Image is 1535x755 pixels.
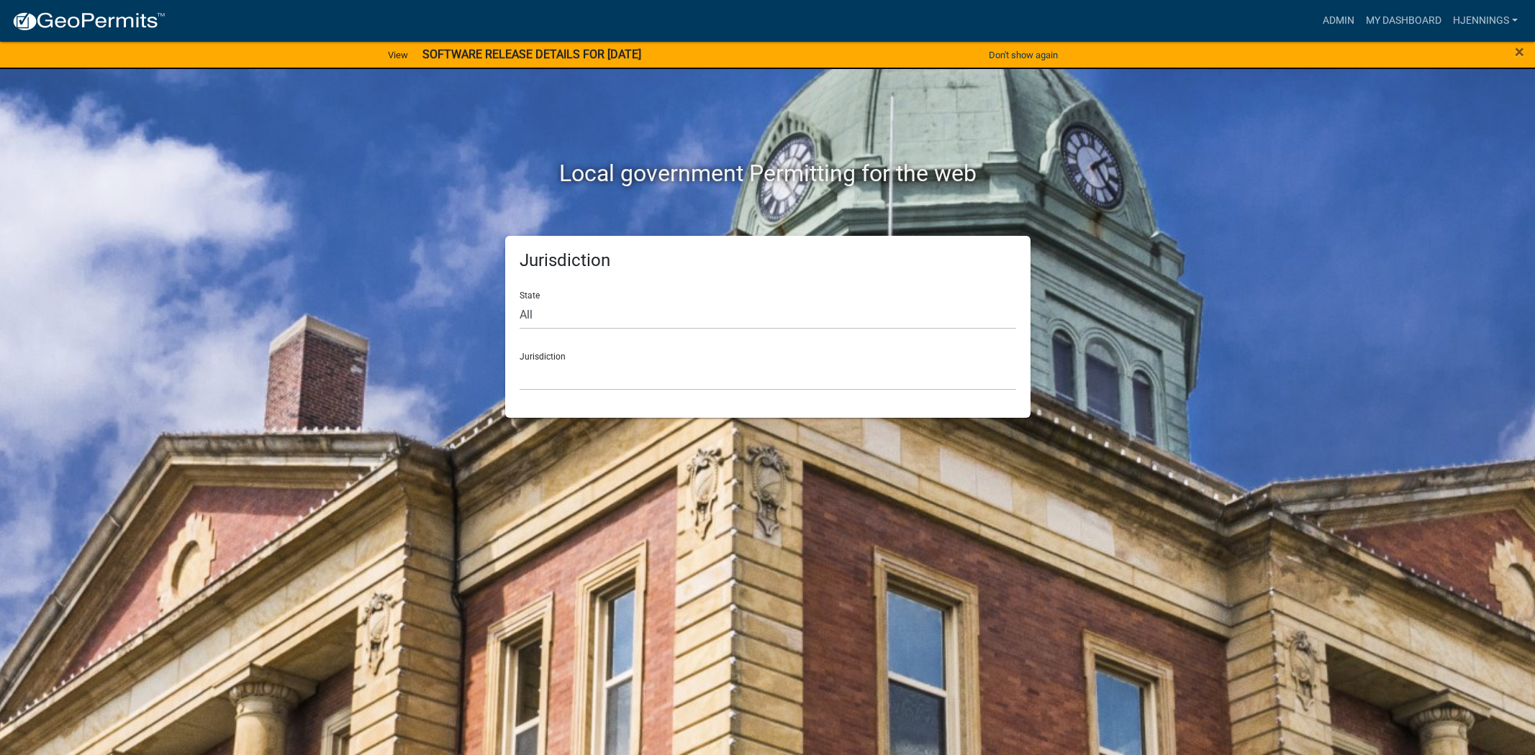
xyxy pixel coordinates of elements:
[983,43,1064,67] button: Don't show again
[1360,7,1447,35] a: My Dashboard
[422,47,641,61] strong: SOFTWARE RELEASE DETAILS FOR [DATE]
[1447,7,1523,35] a: hjennings
[382,43,414,67] a: View
[368,160,1167,187] h2: Local government Permitting for the web
[1515,43,1524,60] button: Close
[520,250,1016,271] h5: Jurisdiction
[1317,7,1360,35] a: Admin
[1515,42,1524,62] span: ×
